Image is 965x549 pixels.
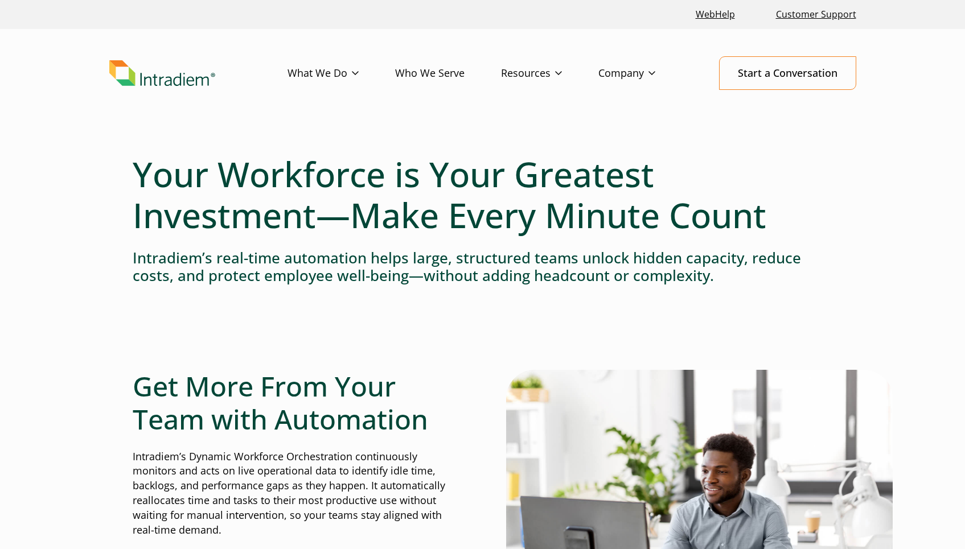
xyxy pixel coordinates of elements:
h2: Get More From Your Team with Automation [133,370,459,435]
a: Start a Conversation [719,56,856,90]
a: Link to homepage of Intradiem [109,60,288,86]
a: What We Do [288,57,395,90]
a: Resources [501,57,598,90]
h1: Your Workforce is Your Greatest Investment—Make Every Minute Count [133,154,833,236]
img: Intradiem [109,60,215,86]
p: Intradiem’s Dynamic Workforce Orchestration continuously monitors and acts on live operational da... [133,449,459,538]
h4: Intradiem’s real-time automation helps large, structured teams unlock hidden capacity, reduce cos... [133,249,833,284]
a: Who We Serve [395,57,501,90]
a: Customer Support [771,2,861,27]
a: Link opens in a new window [691,2,740,27]
a: Company [598,57,692,90]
